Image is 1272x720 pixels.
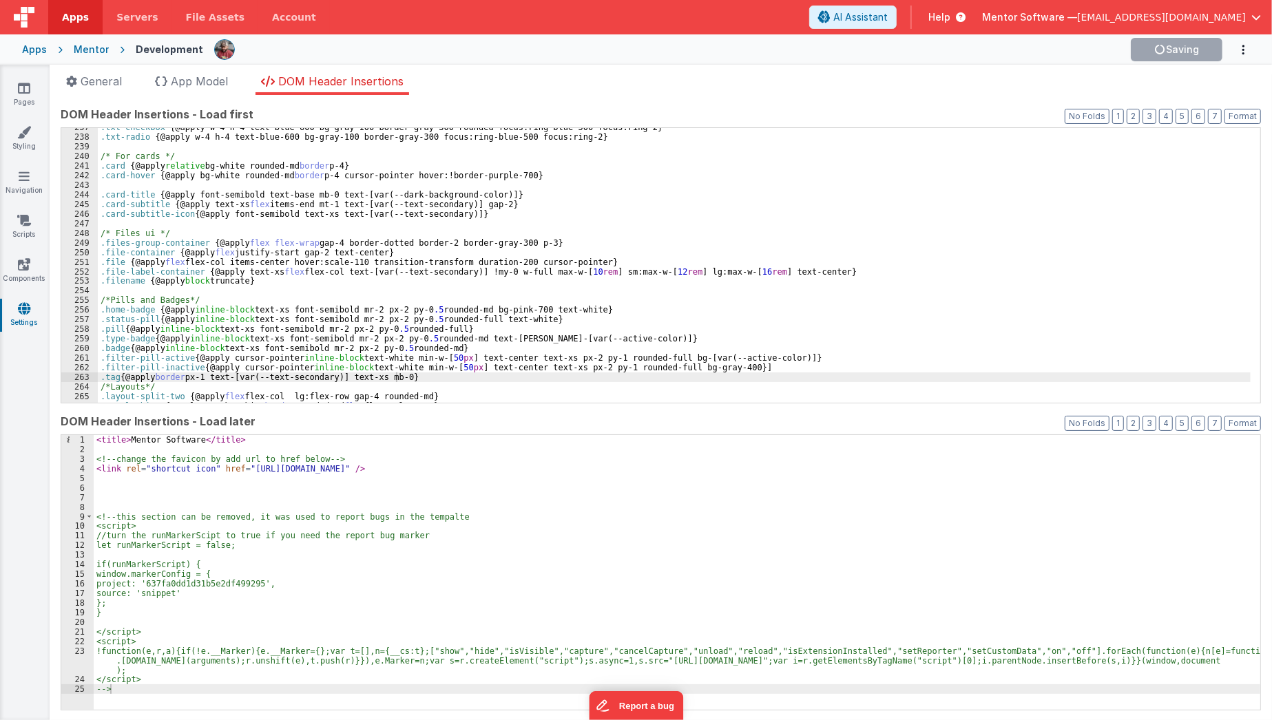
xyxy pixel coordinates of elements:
button: Options [1222,36,1250,64]
div: 259 [61,334,98,343]
button: 1 [1112,416,1124,431]
div: 266 [61,401,98,411]
button: AI Assistant [809,6,897,29]
div: 18 [61,598,94,608]
span: AI Assistant [833,10,888,24]
div: 257 [61,315,98,324]
div: 263 [61,372,98,382]
div: 247 [61,219,98,229]
div: 264 [61,382,98,392]
div: 20 [61,617,94,627]
div: 23 [61,646,94,675]
div: 12 [61,540,94,550]
div: 21 [61,627,94,637]
div: Apps [22,43,47,56]
button: 2 [1127,109,1140,124]
div: 2 [61,445,94,454]
button: Format [1224,109,1261,124]
span: Help [928,10,950,24]
button: 4 [1159,416,1173,431]
span: [EMAIL_ADDRESS][DOMAIN_NAME] [1077,10,1246,24]
div: 242 [61,171,98,180]
div: 256 [61,305,98,315]
button: 6 [1191,109,1205,124]
div: 245 [61,200,98,209]
button: 3 [1143,416,1156,431]
div: 10 [61,521,94,531]
div: Mentor [74,43,109,56]
div: 258 [61,324,98,334]
div: 262 [61,363,98,372]
div: 3 [61,454,94,464]
span: Mentor Software — [982,10,1077,24]
div: 261 [61,353,98,363]
button: 4 [1159,109,1173,124]
div: 25 [61,684,94,694]
div: Development [136,43,203,56]
iframe: Marker.io feedback button [589,691,683,720]
div: 250 [61,248,98,257]
div: 239 [61,142,98,151]
div: 249 [61,238,98,248]
button: 3 [1143,109,1156,124]
button: Mentor Software — [EMAIL_ADDRESS][DOMAIN_NAME] [982,10,1261,24]
div: 237 [61,123,98,132]
div: 24 [61,675,94,684]
div: 246 [61,209,98,219]
span: DOM Header Insertions [278,74,404,88]
div: 17 [61,589,94,598]
div: 15 [61,569,94,579]
div: 253 [61,276,98,286]
button: 5 [1176,109,1189,124]
span: App Model [171,74,228,88]
button: Saving [1131,38,1222,61]
span: General [81,74,122,88]
div: 8 [61,502,94,512]
div: 7 [61,493,94,502]
div: 255 [61,295,98,305]
div: 243 [61,180,98,190]
span: DOM Header Insertions - Load first [61,106,253,123]
img: eba322066dbaa00baf42793ca2fab581 [215,40,234,59]
div: 13 [61,550,94,560]
div: 265 [61,392,98,401]
span: Servers [116,10,158,24]
div: 9 [61,512,94,522]
button: 2 [1127,416,1140,431]
button: 1 [1112,109,1124,124]
button: No Folds [1065,109,1109,124]
div: 14 [61,560,94,569]
div: 238 [61,132,98,142]
div: 248 [61,229,98,238]
div: 19 [61,608,94,617]
div: 251 [61,257,98,267]
div: 22 [61,637,94,646]
div: 241 [61,161,98,171]
div: 16 [61,579,94,589]
span: DOM Header Insertions - Load later [61,413,256,430]
div: 244 [61,190,98,200]
div: 1 [61,435,94,445]
span: Apps [62,10,89,24]
div: 240 [61,151,98,161]
span: File Assets [186,10,245,24]
div: 4 [61,464,94,474]
button: No Folds [1065,416,1109,431]
button: 7 [1208,416,1222,431]
div: 11 [61,531,94,540]
div: 252 [61,267,98,277]
div: 5 [61,474,94,483]
div: 260 [61,343,98,353]
button: Format [1224,416,1261,431]
button: 5 [1176,416,1189,431]
div: 254 [61,286,98,295]
button: 6 [1191,416,1205,431]
div: 6 [61,483,94,493]
button: 7 [1208,109,1222,124]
